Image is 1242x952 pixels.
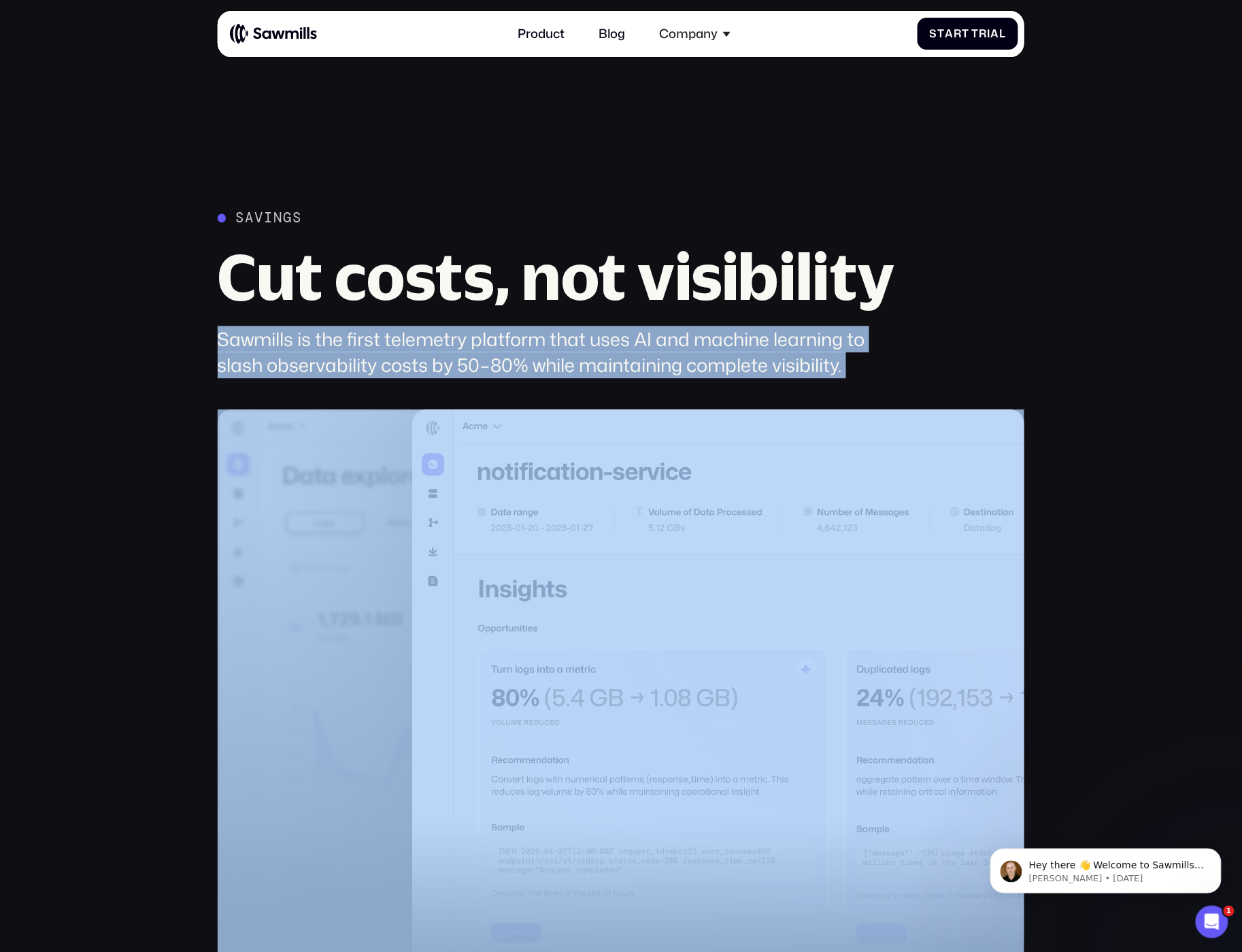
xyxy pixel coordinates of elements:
span: i [988,27,991,40]
span: l [999,27,1006,40]
a: Product [509,17,574,50]
span: t [938,27,945,40]
div: Company [650,17,739,50]
span: T [972,27,979,40]
div: Savings [235,209,302,226]
span: 1 [1224,906,1235,917]
a: Blog [590,17,635,50]
span: r [954,27,962,40]
div: Company [660,27,718,41]
div: Sawmills is the first telemetry platform that uses AI and machine learning to slash observability... [218,326,909,379]
span: S [930,27,938,40]
iframe: Intercom live chat [1196,906,1228,938]
span: t [962,27,969,40]
iframe: Intercom notifications message [970,820,1242,915]
span: a [945,27,954,40]
h2: Cut costs, not visibility [218,245,909,307]
span: a [990,27,999,40]
a: StartTrial [918,18,1019,50]
span: r [979,27,988,40]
